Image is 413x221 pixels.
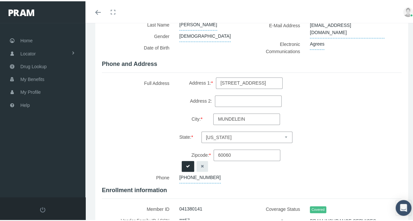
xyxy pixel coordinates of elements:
[310,37,324,49] span: Agrees
[102,202,174,213] label: Member ID
[192,114,202,121] span: City:
[102,186,402,193] h4: Enrollment information
[102,18,174,29] label: Last Name
[20,33,33,46] span: Home
[20,72,44,84] span: My Benefits
[179,29,231,41] span: [DEMOGRAPHIC_DATA]
[257,37,305,56] label: Electronic Communications
[257,18,305,37] label: E-Mail Address
[102,29,174,41] label: Gender
[189,78,213,85] span: Address 1:
[396,199,411,214] div: Open Intercom Messenger
[213,112,280,124] input: City:*
[9,8,34,15] img: PRAM_20_x_78.png
[215,94,282,106] input: Address 2:
[179,171,221,182] span: [PHONE_NUMBER]
[179,18,217,29] span: [PERSON_NAME]
[216,76,283,88] input: Address 1:*
[310,205,326,212] span: Covered
[179,202,202,213] span: 041380141
[102,76,174,171] label: Full Address
[310,18,384,37] span: [EMAIL_ADDRESS][DOMAIN_NAME]
[403,6,413,16] img: user-placeholder.jpg
[102,41,174,54] label: Date of Birth
[214,148,280,160] input: Zipcode:*
[20,46,36,59] span: Locator
[190,96,212,103] span: Address 2:
[20,59,47,71] span: Drug Lookup
[191,151,211,157] span: Zipcode:
[20,85,41,97] span: My Profile
[257,202,305,214] label: Coverage Status
[20,98,30,110] span: Help
[179,132,193,139] span: State:
[201,130,292,142] select: State:*
[102,171,174,182] label: Phone
[102,59,402,67] h4: Phone and Address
